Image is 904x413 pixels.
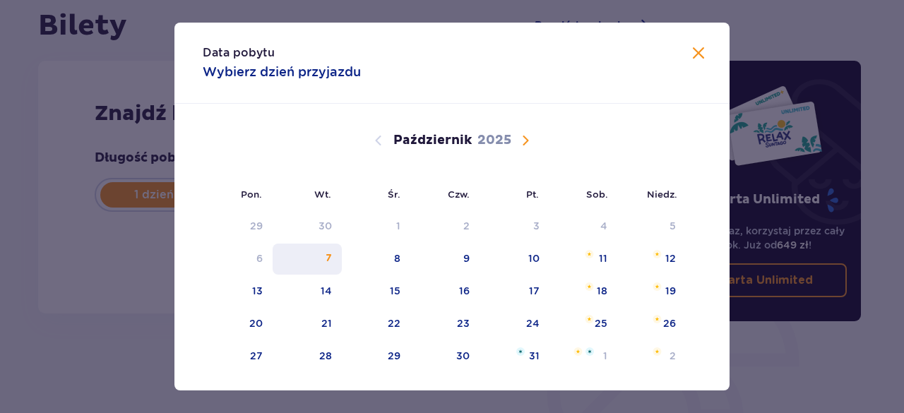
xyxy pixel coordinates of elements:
[342,244,410,275] td: środa, 8 października 2025
[396,219,400,233] div: 1
[670,219,676,233] div: 5
[203,341,273,372] td: poniedziałek, 27 października 2025
[273,341,343,372] td: wtorek, 28 października 2025
[273,309,343,340] td: wtorek, 21 października 2025
[410,211,480,242] td: Data niedostępna. czwartek, 2 października 2025
[549,276,618,307] td: sobota, 18 października 2025
[388,316,400,330] div: 22
[273,211,343,242] td: Data niedostępna. wtorek, 30 września 2025
[342,341,410,372] td: środa, 29 października 2025
[273,244,343,275] td: wtorek, 7 października 2025
[463,219,470,233] div: 2
[321,284,332,298] div: 14
[342,211,410,242] td: Data niedostępna. środa, 1 października 2025
[599,251,607,265] div: 11
[663,316,676,330] div: 26
[617,341,686,372] td: niedziela, 2 listopada 2025
[529,284,540,298] div: 17
[477,132,511,149] p: 2025
[647,188,677,200] small: Niedz.
[585,250,594,258] img: Pomarańczowa gwiazdka
[586,188,608,200] small: Sob.
[549,244,618,275] td: sobota, 11 października 2025
[617,244,686,275] td: niedziela, 12 października 2025
[480,244,549,275] td: piątek, 10 października 2025
[549,341,618,372] td: sobota, 1 listopada 2025
[617,276,686,307] td: niedziela, 19 października 2025
[480,276,549,307] td: piątek, 17 października 2025
[517,132,534,149] button: Następny miesiąc
[456,349,470,363] div: 30
[203,64,361,80] p: Wybierz dzień przyjazdu
[617,211,686,242] td: Data niedostępna. niedziela, 5 października 2025
[390,284,400,298] div: 15
[410,244,480,275] td: czwartek, 9 października 2025
[370,132,387,149] button: Poprzedni miesiąc
[549,309,618,340] td: sobota, 25 października 2025
[480,341,549,372] td: piątek, 31 października 2025
[249,316,263,330] div: 20
[394,251,400,265] div: 8
[585,347,594,356] img: Niebieska gwiazdka
[250,349,263,363] div: 27
[393,132,472,149] p: Październik
[665,284,676,298] div: 19
[203,244,273,275] td: Data niedostępna. poniedziałek, 6 października 2025
[256,251,263,265] div: 6
[203,45,275,61] p: Data pobytu
[203,309,273,340] td: poniedziałek, 20 października 2025
[653,250,662,258] img: Pomarańczowa gwiazdka
[617,309,686,340] td: niedziela, 26 października 2025
[670,349,676,363] div: 2
[516,347,525,356] img: Niebieska gwiazdka
[597,284,607,298] div: 18
[585,282,594,291] img: Pomarańczowa gwiazdka
[321,316,332,330] div: 21
[528,251,540,265] div: 10
[665,251,676,265] div: 12
[319,219,332,233] div: 30
[480,211,549,242] td: Data niedostępna. piątek, 3 października 2025
[319,349,332,363] div: 28
[252,284,263,298] div: 13
[459,284,470,298] div: 16
[603,349,607,363] div: 1
[600,219,607,233] div: 4
[410,341,480,372] td: czwartek, 30 października 2025
[342,309,410,340] td: środa, 22 października 2025
[326,251,332,265] div: 7
[448,188,470,200] small: Czw.
[529,349,540,363] div: 31
[410,276,480,307] td: czwartek, 16 października 2025
[241,188,262,200] small: Pon.
[410,309,480,340] td: czwartek, 23 października 2025
[653,315,662,323] img: Pomarańczowa gwiazdka
[203,276,273,307] td: poniedziałek, 13 października 2025
[250,219,263,233] div: 29
[573,347,583,356] img: Pomarańczowa gwiazdka
[526,316,540,330] div: 24
[273,276,343,307] td: wtorek, 14 października 2025
[653,347,662,356] img: Pomarańczowa gwiazdka
[388,188,400,200] small: Śr.
[549,211,618,242] td: Data niedostępna. sobota, 4 października 2025
[585,315,594,323] img: Pomarańczowa gwiazdka
[388,349,400,363] div: 29
[595,316,607,330] div: 25
[463,251,470,265] div: 9
[480,309,549,340] td: piątek, 24 października 2025
[203,211,273,242] td: Data niedostępna. poniedziałek, 29 września 2025
[457,316,470,330] div: 23
[533,219,540,233] div: 3
[690,45,707,63] button: Zamknij
[342,276,410,307] td: środa, 15 października 2025
[653,282,662,291] img: Pomarańczowa gwiazdka
[314,188,331,200] small: Wt.
[526,188,539,200] small: Pt.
